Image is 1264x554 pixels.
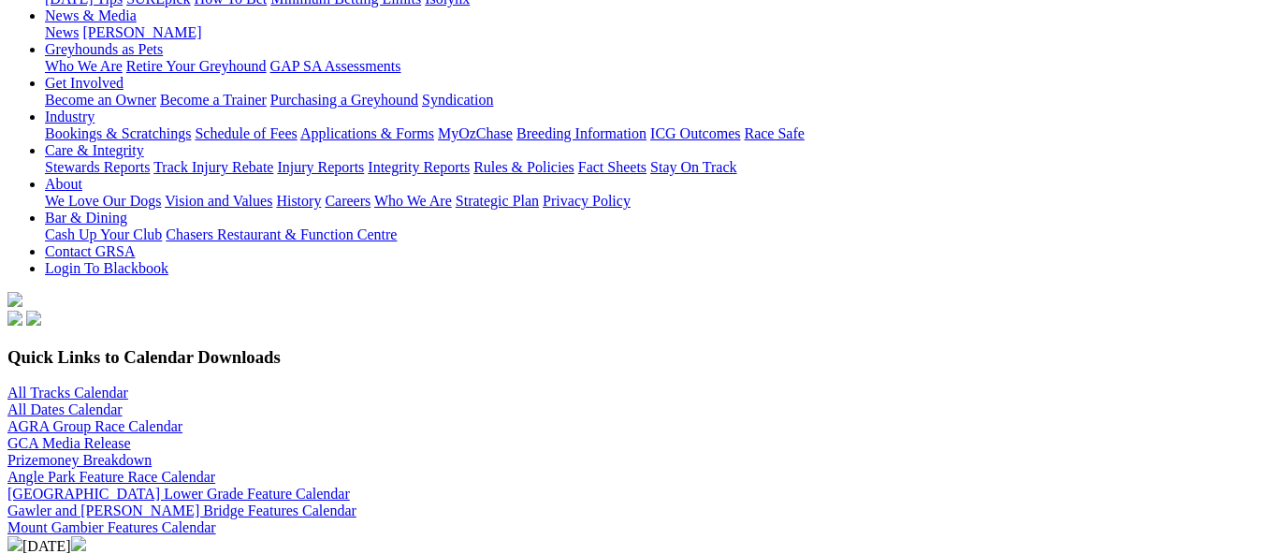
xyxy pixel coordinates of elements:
a: Race Safe [744,125,804,141]
h3: Quick Links to Calendar Downloads [7,347,1257,368]
a: Breeding Information [516,125,647,141]
a: Greyhounds as Pets [45,41,163,57]
div: About [45,193,1257,210]
a: Care & Integrity [45,142,144,158]
a: GAP SA Assessments [270,58,401,74]
a: Gawler and [PERSON_NAME] Bridge Features Calendar [7,503,356,518]
a: Become an Owner [45,92,156,108]
a: We Love Our Dogs [45,193,161,209]
div: News & Media [45,24,1257,41]
a: [GEOGRAPHIC_DATA] Lower Grade Feature Calendar [7,486,350,502]
div: Industry [45,125,1257,142]
a: Mount Gambier Features Calendar [7,519,216,535]
a: Bookings & Scratchings [45,125,191,141]
a: All Tracks Calendar [7,385,128,401]
a: Login To Blackbook [45,260,168,276]
a: Angle Park Feature Race Calendar [7,469,215,485]
img: logo-grsa-white.png [7,292,22,307]
a: Contact GRSA [45,243,135,259]
div: Get Involved [45,92,1257,109]
a: History [276,193,321,209]
a: Track Injury Rebate [153,159,273,175]
a: Chasers Restaurant & Function Centre [166,226,397,242]
a: News [45,24,79,40]
a: Careers [325,193,370,209]
a: Schedule of Fees [195,125,297,141]
div: Bar & Dining [45,226,1257,243]
div: Greyhounds as Pets [45,58,1257,75]
a: Prizemoney Breakdown [7,452,152,468]
a: Syndication [422,92,493,108]
a: Industry [45,109,94,124]
a: GCA Media Release [7,435,131,451]
div: Care & Integrity [45,159,1257,176]
a: Cash Up Your Club [45,226,162,242]
a: Stewards Reports [45,159,150,175]
a: Stay On Track [650,159,736,175]
a: Purchasing a Greyhound [270,92,418,108]
a: Retire Your Greyhound [126,58,267,74]
a: News & Media [45,7,137,23]
a: Privacy Policy [543,193,631,209]
a: Get Involved [45,75,123,91]
a: Rules & Policies [473,159,574,175]
a: Who We Are [45,58,123,74]
a: MyOzChase [438,125,513,141]
a: Fact Sheets [578,159,647,175]
a: Integrity Reports [368,159,470,175]
a: Become a Trainer [160,92,267,108]
a: Injury Reports [277,159,364,175]
a: All Dates Calendar [7,401,123,417]
a: About [45,176,82,192]
img: chevron-left-pager-white.svg [7,536,22,551]
a: Applications & Forms [300,125,434,141]
img: facebook.svg [7,311,22,326]
a: AGRA Group Race Calendar [7,418,182,434]
img: chevron-right-pager-white.svg [71,536,86,551]
img: twitter.svg [26,311,41,326]
a: Who We Are [374,193,452,209]
a: ICG Outcomes [650,125,740,141]
a: Bar & Dining [45,210,127,226]
a: [PERSON_NAME] [82,24,201,40]
a: Vision and Values [165,193,272,209]
a: Strategic Plan [456,193,539,209]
